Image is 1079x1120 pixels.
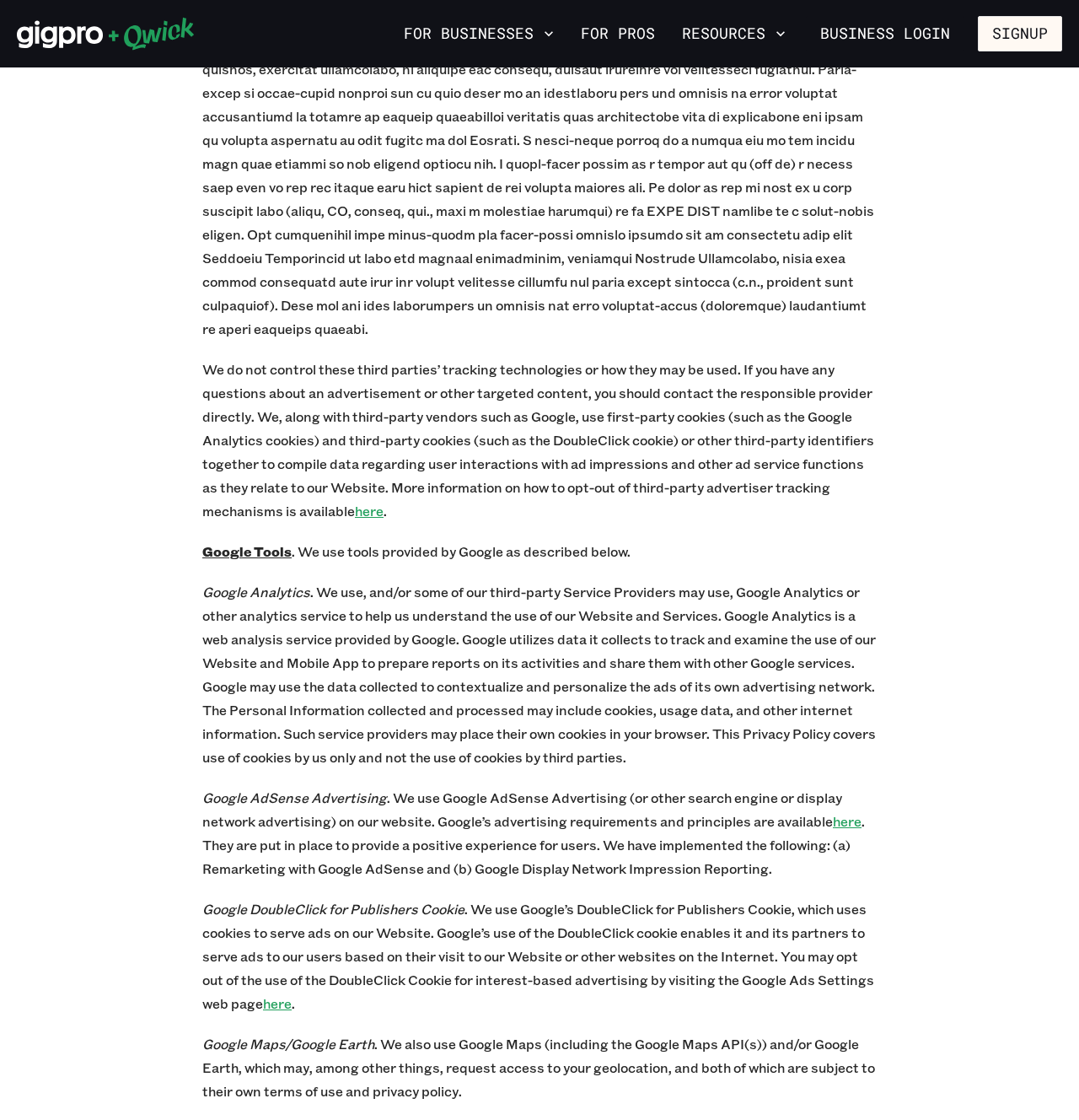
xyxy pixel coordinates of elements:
button: Signup [978,16,1062,51]
p: . We use, and/or some of our third-party Service Providers may use, Google Analytics or other ana... [202,580,877,769]
u: Google Tools [202,542,292,560]
p: . We use tools provided by Google as described below. [202,540,877,563]
p: Lore ipsumdo si ametconsecte, adipiscin elitseddoeiusm, te inc Utlabor et Dolore Mag al enimad mi... [202,34,877,341]
i: Google Maps/Google Earth [202,1035,374,1053]
a: here [833,812,862,830]
a: here [263,994,292,1012]
i: Google Analytics [202,583,310,600]
p: . We use Google’s DoubleClick for Publishers Cookie, which uses cookies to serve ads on our Websi... [202,897,877,1015]
p: We do not control these third parties’ tracking technologies or how they may be used. If you have... [202,358,877,523]
a: Business Login [806,16,964,51]
a: here [355,502,384,520]
p: . We also use Google Maps (including the Google Maps API(s)) and/or Google Earth, which may, amon... [202,1032,877,1103]
i: Google AdSense Advertising [202,789,387,806]
i: Google DoubleClick for Publishers Cookie [202,900,464,918]
p: . We use Google AdSense Advertising (or other search engine or display network advertising) on ou... [202,786,877,880]
a: For Pros [574,19,662,48]
button: For Businesses [397,19,561,48]
button: Resources [675,19,792,48]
